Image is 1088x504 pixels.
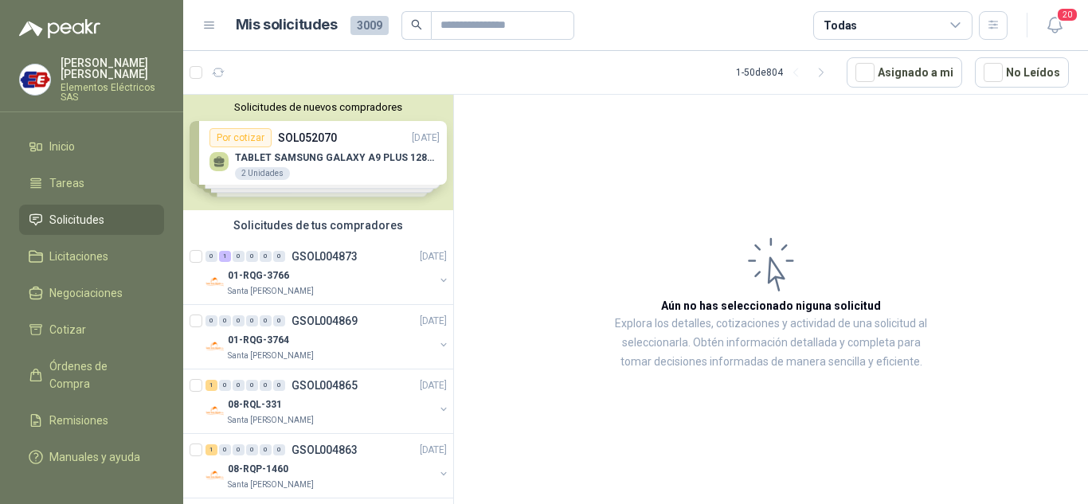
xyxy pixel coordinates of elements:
div: 0 [273,315,285,326]
p: Santa [PERSON_NAME] [228,285,314,298]
div: 0 [246,251,258,262]
a: Licitaciones [19,241,164,272]
a: 0 1 0 0 0 0 GSOL004873[DATE] Company Logo01-RQG-3766Santa [PERSON_NAME] [205,247,450,298]
div: 0 [246,444,258,455]
div: 0 [273,251,285,262]
p: 08-RQP-1460 [228,462,288,477]
p: 01-RQG-3764 [228,333,289,348]
div: 0 [233,380,245,391]
p: Santa [PERSON_NAME] [228,479,314,491]
img: Company Logo [205,401,225,420]
div: 0 [260,251,272,262]
div: 0 [260,315,272,326]
span: 20 [1056,7,1078,22]
div: 0 [273,380,285,391]
div: 0 [246,380,258,391]
div: Solicitudes de tus compradores [183,210,453,240]
p: GSOL004865 [292,380,358,391]
p: [DATE] [420,249,447,264]
button: Asignado a mi [847,57,962,88]
a: Manuales y ayuda [19,442,164,472]
div: 0 [273,444,285,455]
div: 0 [233,444,245,455]
a: 0 0 0 0 0 0 GSOL004869[DATE] Company Logo01-RQG-3764Santa [PERSON_NAME] [205,311,450,362]
span: search [411,19,422,30]
h1: Mis solicitudes [236,14,338,37]
span: Inicio [49,138,75,155]
div: 0 [219,444,231,455]
div: 0 [205,251,217,262]
p: [DATE] [420,378,447,393]
button: No Leídos [975,57,1069,88]
span: Cotizar [49,321,86,338]
img: Company Logo [205,337,225,356]
div: 0 [233,251,245,262]
span: Licitaciones [49,248,108,265]
span: Tareas [49,174,84,192]
button: Solicitudes de nuevos compradores [190,101,447,113]
button: 20 [1040,11,1069,40]
p: Elementos Eléctricos SAS [61,83,164,102]
div: 0 [219,380,231,391]
p: Explora los detalles, cotizaciones y actividad de una solicitud al seleccionarla. Obtén informaci... [613,315,929,372]
div: 0 [219,315,231,326]
span: Solicitudes [49,211,104,229]
img: Company Logo [205,272,225,291]
img: Logo peakr [19,19,100,38]
a: 1 0 0 0 0 0 GSOL004863[DATE] Company Logo08-RQP-1460Santa [PERSON_NAME] [205,440,450,491]
div: Todas [824,17,857,34]
p: Santa [PERSON_NAME] [228,414,314,427]
img: Company Logo [20,64,50,95]
span: Órdenes de Compra [49,357,149,393]
p: GSOL004863 [292,444,358,455]
div: 0 [246,315,258,326]
div: 0 [260,444,272,455]
a: Negociaciones [19,278,164,308]
a: Cotizar [19,315,164,345]
div: 0 [260,380,272,391]
div: 1 [205,444,217,455]
div: 0 [205,315,217,326]
a: Remisiones [19,405,164,436]
p: GSOL004873 [292,251,358,262]
p: [PERSON_NAME] [PERSON_NAME] [61,57,164,80]
a: 1 0 0 0 0 0 GSOL004865[DATE] Company Logo08-RQL-331Santa [PERSON_NAME] [205,376,450,427]
span: Manuales y ayuda [49,448,140,466]
a: Órdenes de Compra [19,351,164,399]
div: 0 [233,315,245,326]
div: 1 - 50 de 804 [736,60,834,85]
span: Remisiones [49,412,108,429]
p: GSOL004869 [292,315,358,326]
span: Negociaciones [49,284,123,302]
div: 1 [205,380,217,391]
img: Company Logo [205,466,225,485]
p: 08-RQL-331 [228,397,282,412]
a: Solicitudes [19,205,164,235]
p: 01-RQG-3766 [228,268,289,283]
a: Inicio [19,131,164,162]
div: Solicitudes de nuevos compradoresPor cotizarSOL052070[DATE] TABLET SAMSUNG GALAXY A9 PLUS 128GB2 ... [183,95,453,210]
a: Tareas [19,168,164,198]
p: [DATE] [420,443,447,458]
span: 3009 [350,16,389,35]
div: 1 [219,251,231,262]
p: [DATE] [420,314,447,329]
h3: Aún no has seleccionado niguna solicitud [661,297,881,315]
p: Santa [PERSON_NAME] [228,350,314,362]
